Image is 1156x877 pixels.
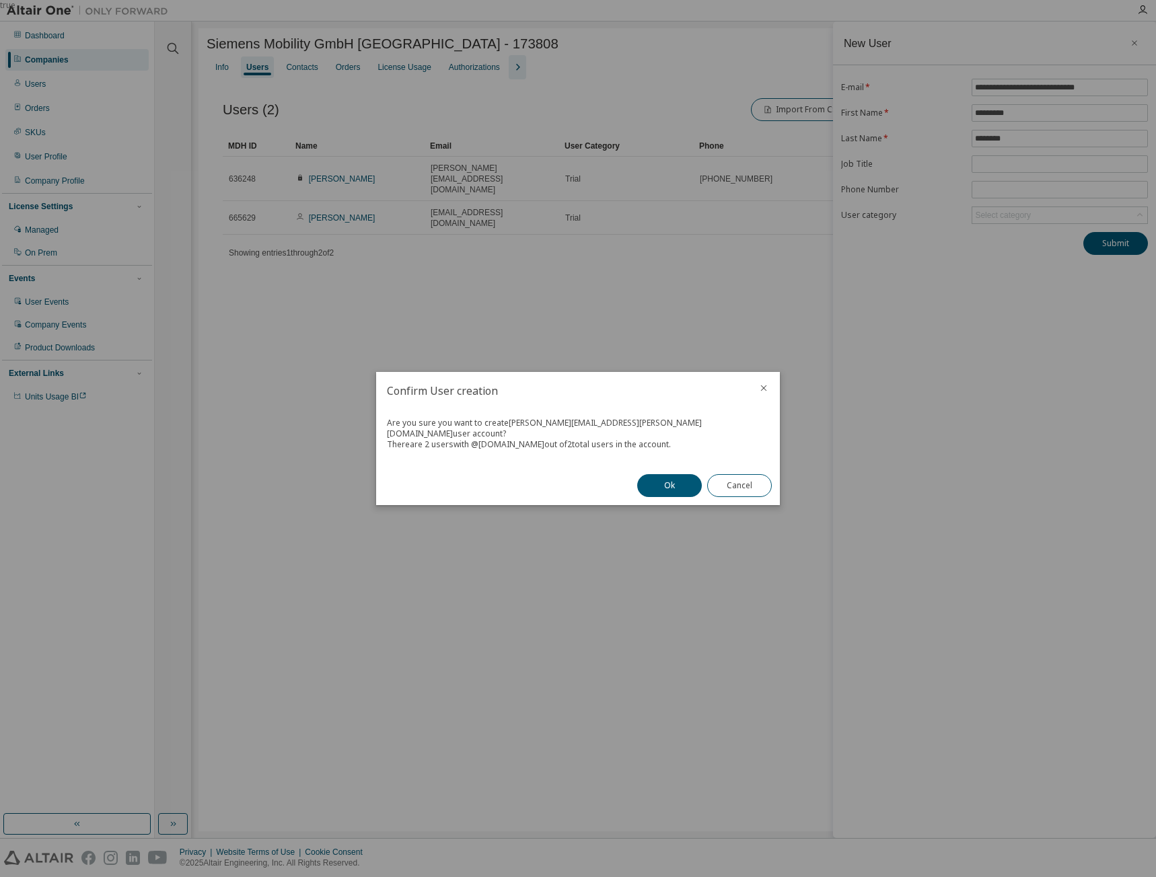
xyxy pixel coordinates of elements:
button: close [758,383,769,393]
div: Are you sure you want to create [PERSON_NAME][EMAIL_ADDRESS][PERSON_NAME][DOMAIN_NAME] user account? [387,418,769,439]
button: Cancel [707,474,772,497]
h2: Confirm User creation [376,372,748,410]
button: Ok [637,474,702,497]
div: There are 2 users with @ [DOMAIN_NAME] out of 2 total users in the account. [387,439,769,450]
